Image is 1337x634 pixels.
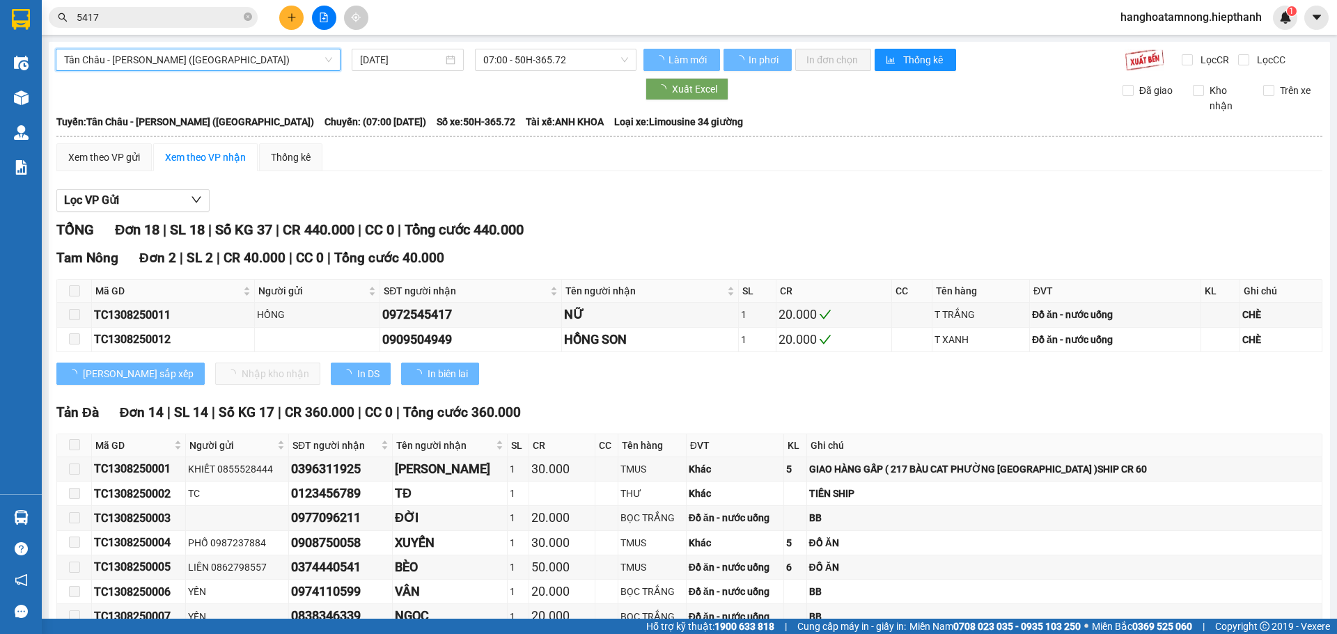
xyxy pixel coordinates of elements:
[94,306,252,324] div: TC1308250011
[531,557,593,577] div: 50.000
[1251,52,1288,68] span: Lọc CC
[188,461,286,477] div: KHIẾT 0855528444
[289,250,292,266] span: |
[212,404,215,420] span: |
[531,508,593,528] div: 20.000
[819,308,831,321] span: check
[289,482,393,506] td: 0123456789
[395,533,505,553] div: XUYẾN
[510,486,526,501] div: 1
[94,534,183,551] div: TC1308250004
[334,250,444,266] span: Tổng cước 40.000
[278,404,281,420] span: |
[167,404,171,420] span: |
[510,560,526,575] div: 1
[689,510,782,525] div: Đồ ăn - nước uống
[510,510,526,525] div: 1
[163,221,166,238] span: |
[291,533,390,553] div: 0908750058
[258,283,366,299] span: Người gửi
[92,457,186,482] td: TC1308250001
[724,49,792,71] button: In phơi
[165,150,246,165] div: Xem theo VP nhận
[785,619,787,634] span: |
[529,434,595,457] th: CR
[741,332,774,347] div: 1
[215,363,320,385] button: Nhập kho nhận
[932,280,1030,303] th: Tên hàng
[735,55,746,65] span: loading
[325,114,426,129] span: Chuyến: (07:00 [DATE])
[903,52,945,68] span: Thống kê
[875,49,956,71] button: bar-chartThống kê
[357,366,380,381] span: In DS
[405,221,524,238] span: Tổng cước 440.000
[689,584,782,599] div: Đồ ăn - nước uống
[562,328,739,352] td: HỒNG SON
[403,404,521,420] span: Tổng cước 360.000
[14,510,29,525] img: warehouse-icon
[564,330,736,349] div: HỒNG SON
[508,434,529,457] th: SL
[398,221,401,238] span: |
[358,404,361,420] span: |
[14,90,29,105] img: warehouse-icon
[170,221,205,238] span: SL 18
[174,404,208,420] span: SL 14
[643,49,720,71] button: Làm mới
[393,506,508,530] td: ĐỜI
[291,484,390,503] div: 0123456789
[620,584,683,599] div: BỌC TRẮNG
[77,10,241,25] input: Tìm tên, số ĐT hoặc mã đơn
[510,461,526,477] div: 1
[1032,307,1198,322] div: Đồ ăn - nước uống
[189,438,274,453] span: Người gửi
[510,584,526,599] div: 1
[95,438,171,453] span: Mã GD
[215,221,272,238] span: Số KG 37
[786,461,804,477] div: 5
[393,531,508,555] td: XUYẾN
[510,609,526,624] div: 1
[620,461,683,477] div: TMUS
[283,221,354,238] span: CR 440.000
[562,303,739,327] td: NỮ
[1260,621,1269,631] span: copyright
[186,11,336,34] b: [DOMAIN_NAME]
[382,330,558,349] div: 0909504949
[807,434,1322,457] th: Ghi chú
[92,604,186,628] td: TC1308250007
[244,11,252,24] span: close-circle
[312,6,336,30] button: file-add
[351,13,361,22] span: aim
[8,100,112,122] h2: TN1308250007
[296,250,324,266] span: CC 0
[935,332,1027,347] div: T XANH
[271,150,311,165] div: Thống kê
[287,13,297,22] span: plus
[180,250,183,266] span: |
[395,459,505,479] div: [PERSON_NAME]
[291,582,390,601] div: 0974110599
[94,583,183,601] div: TC1308250006
[689,535,782,550] div: Khác
[68,150,140,165] div: Xem theo VP gửi
[909,619,1081,634] span: Miền Nam
[1242,332,1320,347] div: CHÈ
[668,52,709,68] span: Làm mới
[428,366,468,381] span: In biên lai
[1084,624,1088,629] span: ⚪️
[188,535,286,550] div: PHỐ 0987237884
[94,509,183,527] div: TC1308250003
[14,125,29,140] img: warehouse-icon
[565,283,724,299] span: Tên người nhận
[672,81,717,97] span: Xuất Excel
[779,330,889,349] div: 20.000
[393,482,508,506] td: TĐ
[393,457,508,482] td: PHƯƠNG KHANH
[1125,49,1164,71] img: 9k=
[741,307,774,322] div: 1
[892,280,932,303] th: CC
[620,486,683,501] div: THƯ
[1032,332,1198,347] div: Đồ ăn - nước uống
